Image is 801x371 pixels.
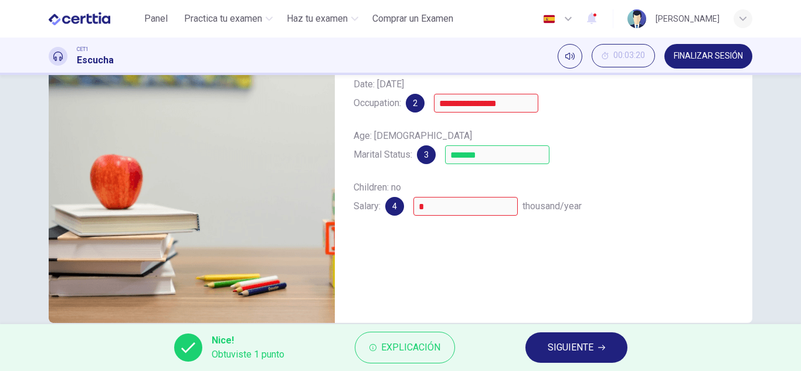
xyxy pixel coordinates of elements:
[392,202,397,210] span: 4
[445,145,549,164] input: single
[548,339,593,356] span: SIGUIENTE
[413,99,418,107] span: 2
[413,197,518,216] input: 24-36; 24 - 36; 24 to 36;
[354,79,404,108] span: Date: [DATE] Occupation:
[49,7,110,30] img: CERTTIA logo
[49,38,335,323] img: Research
[558,44,582,69] div: Silenciar
[656,12,719,26] div: [PERSON_NAME]
[355,332,455,363] button: Explicación
[144,12,168,26] span: Panel
[525,332,627,363] button: SIGUIENTE
[179,8,277,29] button: Practica tu examen
[434,94,538,113] input: civil servant
[287,12,348,26] span: Haz tu examen
[368,8,458,29] button: Comprar un Examen
[77,45,89,53] span: CET1
[522,200,582,212] span: thousand/year
[354,130,472,160] span: Age: [DEMOGRAPHIC_DATA] Marital Status:
[592,44,655,67] button: 00:03:20
[372,12,453,26] span: Comprar un Examen
[354,182,401,212] span: Children: no Salary:
[212,333,284,348] span: Nice!
[542,15,556,23] img: es
[212,348,284,362] span: Obtuviste 1 punto
[184,12,262,26] span: Practica tu examen
[424,151,429,159] span: 3
[282,8,363,29] button: Haz tu examen
[674,52,743,61] span: FINALIZAR SESIÓN
[137,8,175,29] button: Panel
[664,44,752,69] button: FINALIZAR SESIÓN
[613,51,645,60] span: 00:03:20
[592,44,655,69] div: Ocultar
[77,53,114,67] h1: Escucha
[627,9,646,28] img: Profile picture
[49,7,137,30] a: CERTTIA logo
[381,339,440,356] span: Explicación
